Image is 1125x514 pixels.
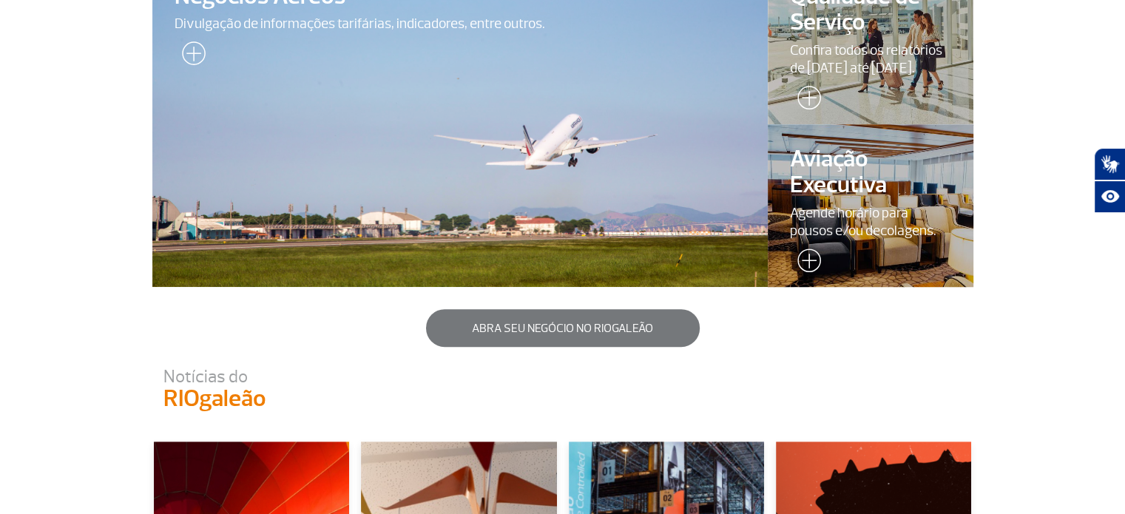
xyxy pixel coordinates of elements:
[790,146,951,198] span: Aviação Executiva
[1094,180,1125,213] button: Abrir recursos assistivos.
[1094,148,1125,213] div: Plugin de acessibilidade da Hand Talk.
[768,124,973,287] a: Aviação ExecutivaAgende horário para pousos e/ou decolagens.
[163,369,347,384] p: Notícias do
[426,309,700,347] button: Abra seu negócio no RIOgaleão
[163,384,347,413] p: RIOgaleão
[175,41,206,71] img: leia-mais
[790,248,821,278] img: leia-mais
[175,15,746,33] span: Divulgação de informações tarifárias, indicadores, entre outros.
[790,204,951,240] span: Agende horário para pousos e/ou decolagens.
[1094,148,1125,180] button: Abrir tradutor de língua de sinais.
[790,41,951,77] span: Confira todos os relatórios de [DATE] até [DATE].
[790,86,821,115] img: leia-mais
